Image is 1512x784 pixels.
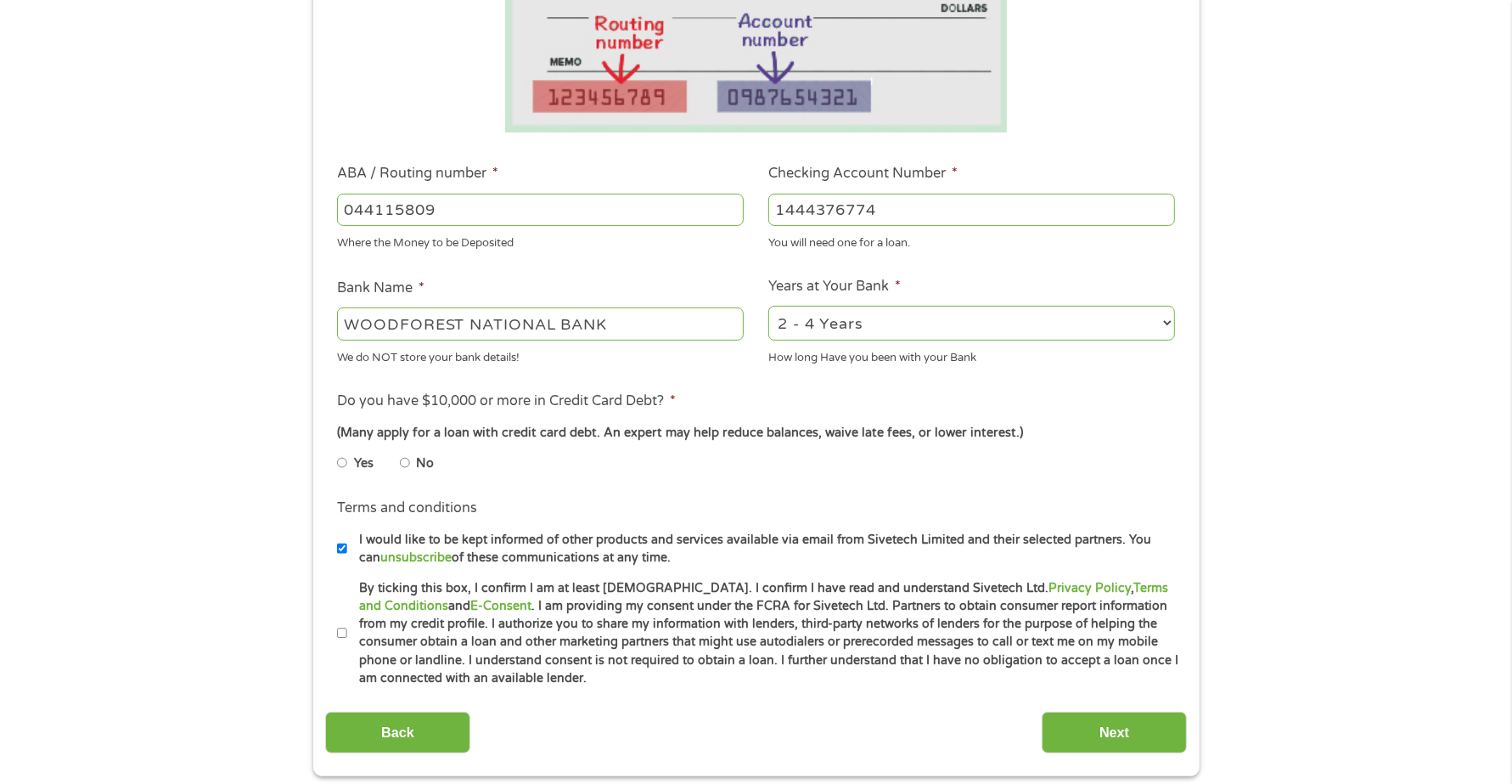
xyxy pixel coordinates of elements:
a: E-Consent [470,599,531,613]
div: (Many apply for a loan with credit card debt. An expert may help reduce balances, waive late fees... [337,424,1174,443]
label: ABA / Routing number [337,165,498,183]
label: I would like to be kept informed of other products and services available via email from Sivetech... [347,531,1180,567]
div: We do NOT store your bank details! [337,343,744,366]
input: 263177916 [337,194,744,226]
label: Years at Your Bank [768,278,901,296]
label: Terms and conditions [337,499,477,517]
label: Checking Account Number [768,165,958,183]
input: 345634636 [768,194,1175,226]
label: Do you have $10,000 or more in Credit Card Debt? [337,392,676,410]
div: Where the Money to be Deposited [337,229,744,252]
div: You will need one for a loan. [768,229,1175,252]
input: Next [1042,712,1187,753]
label: No [416,454,434,473]
a: Terms and Conditions [359,581,1168,613]
label: By ticking this box, I confirm I am at least [DEMOGRAPHIC_DATA]. I confirm I have read and unders... [347,579,1180,688]
input: Back [325,712,470,753]
label: Yes [354,454,374,473]
a: Privacy Policy [1048,581,1131,595]
a: unsubscribe [380,550,452,565]
div: How long Have you been with your Bank [768,343,1175,366]
label: Bank Name [337,279,424,297]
